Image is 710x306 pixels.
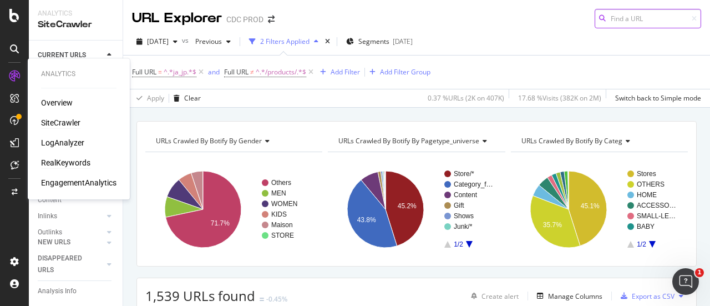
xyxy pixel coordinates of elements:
text: 45.1% [580,202,599,210]
text: Gift [454,202,464,209]
button: [DATE] [132,33,182,51]
div: 2 Filters Applied [260,37,310,46]
text: KIDS [271,210,287,218]
div: -0.45% [266,294,287,304]
a: Inlinks [38,210,104,222]
span: URLs Crawled By Botify By categ [521,136,622,146]
span: vs [182,36,191,45]
div: Clear [184,93,201,103]
span: = [158,67,162,77]
div: Inlinks [38,210,57,222]
iframe: Intercom live chat [672,268,699,295]
img: Equal [260,298,264,301]
div: NEW URLS [38,237,70,248]
div: Switch back to Simple mode [615,93,701,103]
text: 71.7% [211,219,230,227]
div: 17.68 % Visits ( 382K on 2M ) [518,93,601,103]
button: Switch back to Simple mode [611,89,701,107]
span: 1 [695,268,704,277]
a: NEW URLS [38,237,104,248]
text: Category_f… [454,180,493,188]
text: 35.7% [543,221,562,229]
a: LogAnalyzer [41,137,84,148]
span: URLs Crawled By Botify By pagetype_universe [338,136,479,146]
button: Apply [132,89,164,107]
div: Create alert [481,292,519,301]
text: Others [271,179,291,187]
text: 1/2 [454,240,463,248]
text: 43.8% [357,216,376,224]
button: 2 Filters Applied [245,33,323,51]
h4: URLs Crawled By Botify By categ [519,132,678,150]
a: Analysis Info [38,285,115,297]
div: Overview [41,97,73,108]
text: Stores [637,170,656,178]
button: Add Filter [316,66,360,79]
div: Apply [147,93,164,103]
button: Clear [169,89,201,107]
div: Add Filter [331,67,360,77]
text: Junk/* [454,223,473,230]
a: DISAPPEARED URLS [38,253,104,276]
div: EngagementAnalytics [41,177,116,188]
div: Analysis Info [38,285,77,297]
svg: A chart. [511,161,685,258]
span: ^.*/products/.*$ [256,64,306,80]
input: Find a URL [595,9,701,28]
span: Full URL [132,67,156,77]
span: Segments [358,37,389,46]
text: ACCESSO… [637,202,676,209]
button: Previous [191,33,235,51]
div: CURRENT URLS [38,49,86,61]
div: Analytics [41,69,116,79]
span: 1,539 URLs found [145,287,255,305]
div: arrow-right-arrow-left [268,16,275,23]
text: HOME [637,191,657,199]
text: SMALL-LE… [637,212,676,220]
span: Previous [191,37,222,46]
h4: URLs Crawled By Botify By pagetype_universe [336,132,496,150]
text: MEN [271,189,286,197]
text: 45.2% [398,202,417,210]
a: SiteCrawler [41,117,80,128]
button: Manage Columns [532,289,602,303]
div: times [323,36,332,47]
button: Export as CSV [616,287,674,305]
span: ^.*ja_jp.*$ [164,64,196,80]
text: Content [454,191,478,199]
span: 2025 Sep. 19th [147,37,169,46]
div: SiteCrawler [38,18,114,31]
div: URL Explorer [132,9,222,28]
div: Manage Columns [548,292,602,301]
a: CURRENT URLS [38,49,104,61]
span: URLs Crawled By Botify By gender [156,136,262,146]
text: BABY [637,223,655,230]
svg: A chart. [145,161,319,258]
text: OTHERS [637,180,665,188]
text: WOMEN [271,200,297,208]
span: Full URL [224,67,248,77]
div: Export as CSV [632,292,674,301]
div: CDC PROD [226,14,263,25]
text: STORE [271,232,294,239]
text: Shows [454,212,474,220]
a: RealKeywords [41,157,90,168]
span: ≠ [250,67,254,77]
text: 1/2 [637,240,646,248]
svg: A chart. [328,161,502,258]
div: [DATE] [393,37,413,46]
h4: URLs Crawled By Botify By gender [154,132,312,150]
button: Add Filter Group [365,66,430,79]
text: Maison [271,221,293,229]
div: Analytics [38,9,114,18]
button: and [208,67,220,77]
button: Segments[DATE] [342,33,417,51]
div: Content [38,194,62,206]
